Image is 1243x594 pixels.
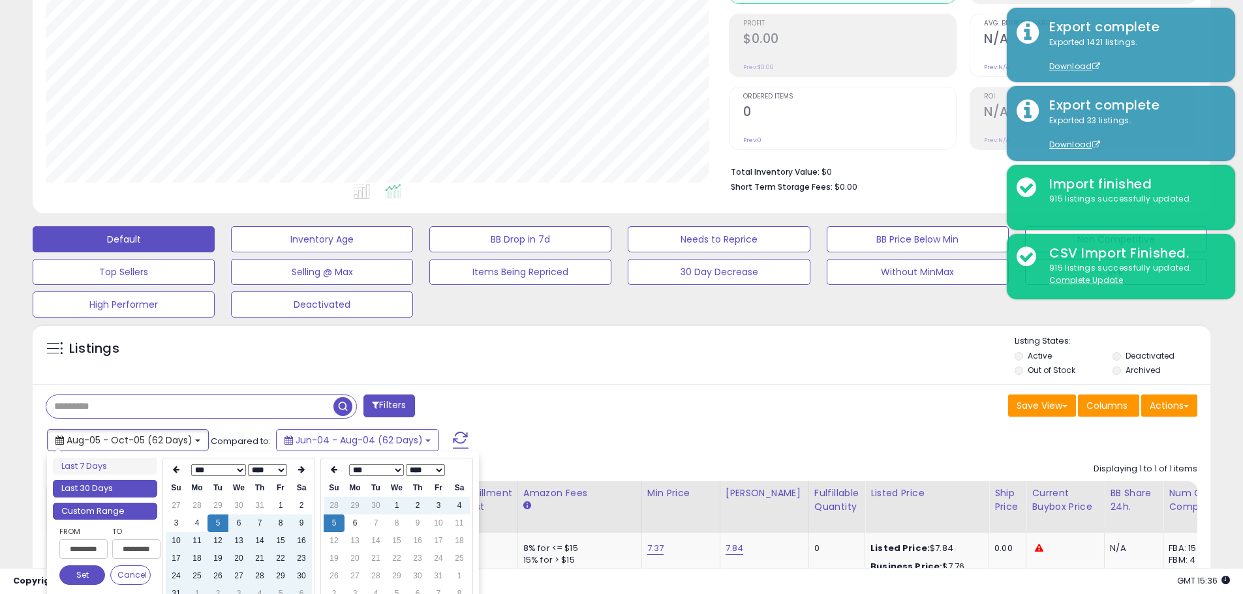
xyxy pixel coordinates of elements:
span: Aug-05 - Oct-05 (62 Days) [67,434,192,447]
small: Amazon Fees. [523,500,531,512]
td: 30 [365,497,386,514]
td: 1 [449,567,470,585]
div: Displaying 1 to 1 of 1 items [1094,463,1197,475]
label: To [112,525,151,538]
td: 6 [345,514,365,532]
td: 20 [345,550,365,567]
button: High Performer [33,291,215,318]
div: Amazon Fees [523,486,636,500]
td: 11 [449,514,470,532]
span: Avg. Buybox Share [984,20,1197,27]
td: 26 [324,567,345,585]
td: 13 [228,532,249,550]
u: Complete Update [1049,275,1123,286]
div: Import finished [1039,175,1225,194]
td: 14 [365,532,386,550]
small: Prev: 0 [743,136,761,144]
td: 31 [428,567,449,585]
div: 915 listings successfully updated. [1039,262,1225,286]
th: Su [324,479,345,497]
button: Cancel [110,565,151,585]
th: Su [166,479,187,497]
li: Last 7 Days [53,458,157,475]
td: 30 [228,497,249,514]
li: Last 30 Days [53,480,157,497]
div: 8% for <= $15 [523,542,632,554]
td: 29 [345,497,365,514]
td: 17 [428,532,449,550]
span: $0.00 [835,181,857,193]
div: 15% for > $15 [523,554,632,566]
div: 0 [814,542,855,554]
div: Export complete [1039,18,1225,37]
div: Fulfillment Cost [462,486,512,514]
th: Tu [365,479,386,497]
span: Ordered Items [743,93,956,100]
td: 8 [386,514,407,532]
td: 7 [365,514,386,532]
span: Columns [1086,399,1128,412]
h5: Listings [69,340,119,358]
td: 17 [166,550,187,567]
button: Save View [1008,394,1076,417]
td: 18 [449,532,470,550]
td: 7 [249,514,270,532]
b: Total Inventory Value: [731,166,820,177]
td: 30 [407,567,428,585]
td: 24 [166,567,187,585]
td: 12 [207,532,228,550]
button: Selling @ Max [231,259,413,285]
div: 915 listings successfully updated. [1039,193,1225,205]
td: 5 [324,514,345,532]
small: Prev: $0.00 [743,63,774,71]
small: Prev: N/A [984,136,1009,144]
button: BB Price Below Min [827,226,1009,252]
td: 19 [324,550,345,567]
div: N/A [1110,542,1153,554]
div: BB Share 24h. [1110,486,1158,514]
h2: N/A [984,31,1197,49]
th: Mo [345,479,365,497]
td: 14 [249,532,270,550]
button: Jun-04 - Aug-04 (62 Days) [276,429,439,451]
td: 29 [270,567,291,585]
td: 23 [291,550,312,567]
td: 21 [249,550,270,567]
td: 10 [166,532,187,550]
th: Fr [270,479,291,497]
div: Num of Comp. [1169,486,1216,514]
div: $7.84 [870,542,979,554]
th: Th [407,479,428,497]
span: Compared to: [211,435,271,447]
label: Active [1028,350,1052,361]
small: Prev: N/A [984,63,1009,71]
h2: 0 [743,104,956,122]
div: Min Price [647,486,714,500]
button: Actions [1141,394,1197,417]
b: Listed Price: [870,542,930,554]
div: Exported 1421 listings. [1039,37,1225,73]
td: 4 [187,514,207,532]
th: Fr [428,479,449,497]
th: Mo [187,479,207,497]
div: seller snap | | [13,575,226,587]
td: 11 [187,532,207,550]
h2: $0.00 [743,31,956,49]
li: $0 [731,163,1188,179]
td: 31 [249,497,270,514]
td: 3 [428,497,449,514]
td: 10 [428,514,449,532]
button: BB Drop in 7d [429,226,611,252]
div: 3.9 [462,542,508,554]
span: 2025-10-6 15:36 GMT [1177,574,1230,587]
th: Tu [207,479,228,497]
label: Deactivated [1126,350,1174,361]
td: 19 [207,550,228,567]
td: 27 [345,567,365,585]
div: Current Buybox Price [1032,486,1099,514]
th: Th [249,479,270,497]
button: Columns [1078,394,1139,417]
td: 28 [249,567,270,585]
td: 25 [449,550,470,567]
button: Items Being Repriced [429,259,611,285]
